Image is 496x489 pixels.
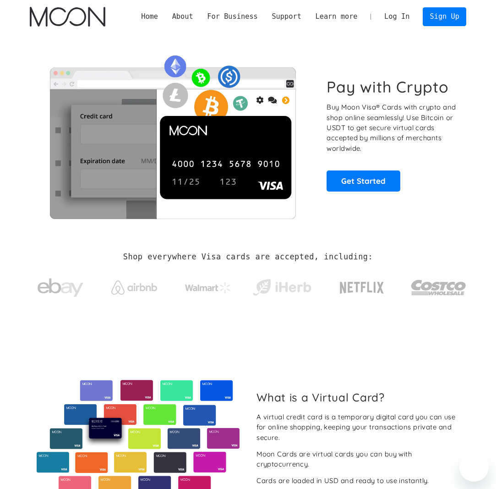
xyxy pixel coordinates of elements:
img: Costco [411,272,467,303]
a: Costco [411,263,467,308]
div: Cards are loaded in USD and ready to use instantly. [256,476,429,486]
img: Moon Logo [30,7,105,26]
a: Home [134,11,165,22]
a: ebay [30,264,92,307]
p: Buy Moon Visa® Cards with crypto and shop online seamlessly! Use Bitcoin or USDT to get secure vi... [327,102,457,154]
div: Support [272,11,301,22]
a: Airbnb [104,271,165,299]
div: Learn more [308,11,365,22]
div: About [172,11,193,22]
div: A virtual credit card is a temporary digital card you can use for online shopping, keeping your t... [256,412,459,443]
div: About [165,11,200,22]
img: Moon Cards let you spend your crypto anywhere Visa is accepted. [30,49,315,219]
img: Airbnb [111,280,157,295]
div: For Business [207,11,258,22]
a: Log In [377,8,417,26]
a: Netflix [324,267,399,304]
img: Netflix [339,276,385,299]
div: Moon Cards are virtual cards you can buy with cryptocurrency. [256,449,459,470]
a: Walmart [177,273,239,298]
img: ebay [38,273,83,302]
a: Sign Up [423,7,466,26]
div: Learn more [315,11,357,22]
a: Get Started [327,170,400,192]
a: iHerb [251,268,313,303]
h1: Pay with Crypto [327,77,448,96]
img: iHerb [251,277,313,298]
a: home [30,7,105,26]
h2: Shop everywhere Visa cards are accepted, including: [123,252,373,261]
div: For Business [200,11,265,22]
img: Walmart [185,282,231,293]
h2: What is a Virtual Card? [256,391,459,404]
div: Support [265,11,308,22]
iframe: Button to launch messaging window [459,452,489,482]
